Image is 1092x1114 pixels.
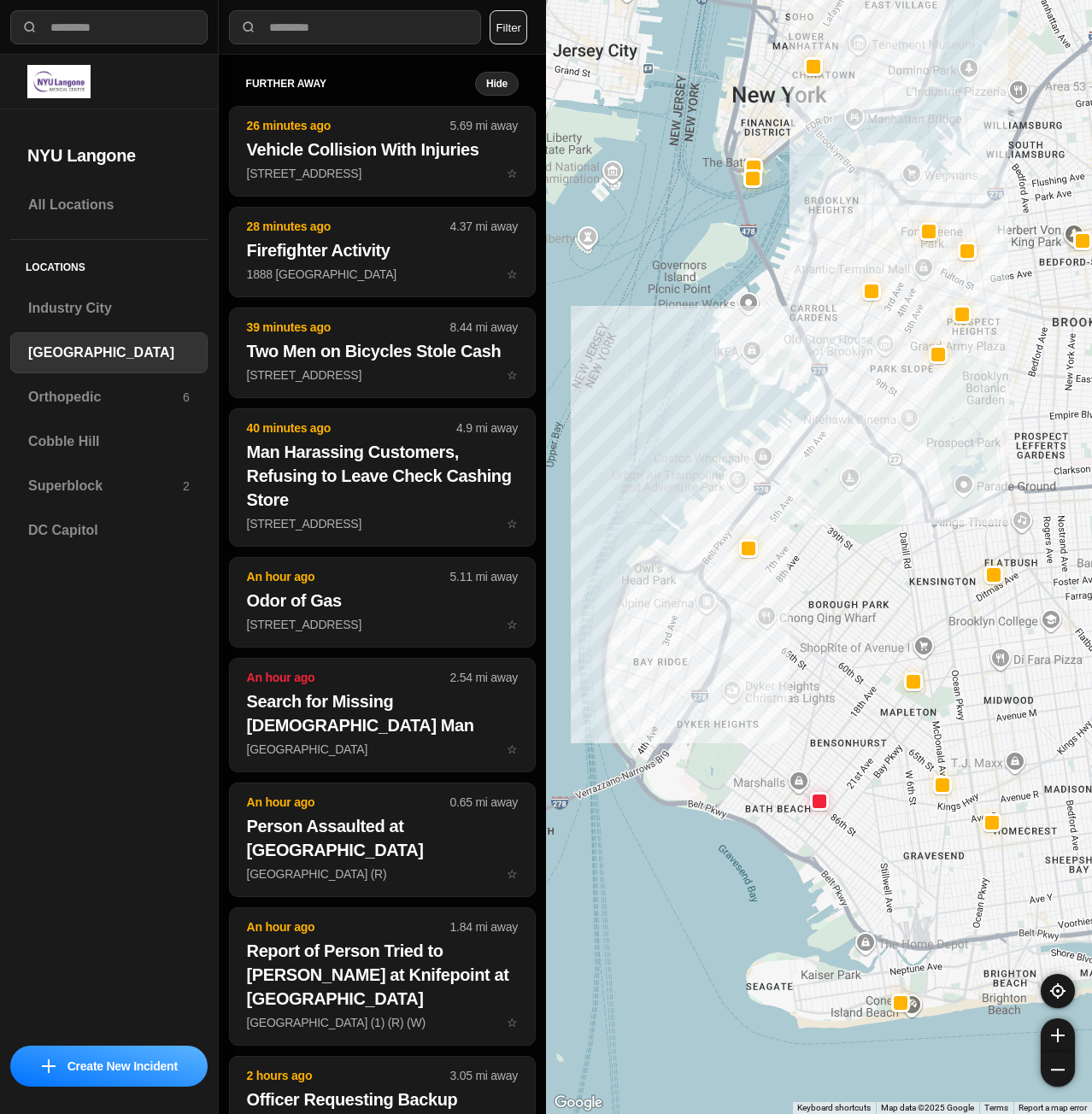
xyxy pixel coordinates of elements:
p: 4.37 mi away [450,218,518,235]
p: 4.9 mi away [456,419,518,437]
img: search [21,19,38,36]
button: An hour ago0.65 mi awayPerson Assaulted at [GEOGRAPHIC_DATA][GEOGRAPHIC_DATA] (R)star [229,783,536,897]
h5: Locations [10,240,208,288]
p: An hour ago [247,918,450,935]
img: Google [550,1092,607,1114]
button: An hour ago5.11 mi awayOdor of Gas[STREET_ADDRESS]star [229,557,536,648]
p: An hour ago [247,669,450,686]
a: 26 minutes ago5.69 mi awayVehicle Collision With Injuries[STREET_ADDRESS]star [229,166,536,180]
p: [GEOGRAPHIC_DATA] (1) (R) (W) [247,1014,518,1031]
span: star [507,517,518,531]
h2: Man Harassing Customers, Refusing to Leave Check Cashing Store [247,440,518,512]
h2: Search for Missing [DEMOGRAPHIC_DATA] Man [247,689,518,737]
a: An hour ago1.84 mi awayReport of Person Tried to [PERSON_NAME] at Knifepoint at [GEOGRAPHIC_DATA]... [229,1015,536,1029]
button: zoom-in [1041,1018,1075,1052]
p: 2.54 mi away [450,669,518,686]
p: [STREET_ADDRESS] [247,515,518,532]
span: star [507,167,518,180]
p: 2 [183,478,190,495]
p: 28 minutes ago [247,218,450,235]
a: Terms (opens in new tab) [984,1103,1008,1112]
p: [GEOGRAPHIC_DATA] (R) [247,865,518,882]
p: 40 minutes ago [247,419,456,437]
img: icon [42,1059,56,1073]
a: Industry City [10,288,208,329]
p: 1.84 mi away [450,918,518,935]
p: An hour ago [247,794,450,811]
a: All Locations [10,185,208,226]
span: Map data ©2025 Google [881,1103,974,1112]
img: search [240,19,257,36]
a: Cobble Hill [10,421,208,462]
p: 3.05 mi away [450,1067,518,1084]
p: An hour ago [247,568,450,585]
p: 0.65 mi away [450,794,518,811]
a: An hour ago0.65 mi awayPerson Assaulted at [GEOGRAPHIC_DATA][GEOGRAPHIC_DATA] (R)star [229,866,536,881]
button: 28 minutes ago4.37 mi awayFirefighter Activity1888 [GEOGRAPHIC_DATA]star [229,207,536,297]
p: 26 minutes ago [247,117,450,134]
button: 40 minutes ago4.9 mi awayMan Harassing Customers, Refusing to Leave Check Cashing Store[STREET_AD... [229,408,536,547]
h2: NYU Langone [27,144,191,167]
p: 2 hours ago [247,1067,450,1084]
p: 8.44 mi away [450,319,518,336]
a: 39 minutes ago8.44 mi awayTwo Men on Bicycles Stole Cash[STREET_ADDRESS]star [229,367,536,382]
span: star [507,267,518,281]
h3: Orthopedic [28,387,183,407]
h2: Two Men on Bicycles Stole Cash [247,339,518,363]
img: recenter [1050,983,1066,999]
p: 39 minutes ago [247,319,450,336]
h3: DC Capitol [28,520,190,541]
h3: All Locations [28,195,190,215]
h3: Superblock [28,476,183,496]
a: An hour ago5.11 mi awayOdor of Gas[STREET_ADDRESS]star [229,617,536,631]
h2: Person Assaulted at [GEOGRAPHIC_DATA] [247,814,518,862]
p: 1888 [GEOGRAPHIC_DATA] [247,266,518,283]
a: Report a map error [1019,1103,1087,1112]
a: [GEOGRAPHIC_DATA] [10,332,208,373]
span: star [507,368,518,382]
h3: [GEOGRAPHIC_DATA] [28,343,190,363]
button: Filter [490,10,527,44]
h5: further away [246,77,475,91]
small: Hide [486,77,508,91]
button: zoom-out [1041,1052,1075,1087]
p: 6 [183,389,190,406]
p: [GEOGRAPHIC_DATA] [247,741,518,758]
p: [STREET_ADDRESS] [247,165,518,182]
span: star [507,618,518,631]
span: star [507,742,518,756]
button: Keyboard shortcuts [797,1102,871,1114]
h3: Cobble Hill [28,431,190,452]
p: 5.69 mi away [450,117,518,134]
img: logo [27,65,91,98]
button: iconCreate New Incident [10,1046,208,1087]
a: Open this area in Google Maps (opens a new window) [550,1092,607,1114]
p: [STREET_ADDRESS] [247,366,518,384]
img: zoom-in [1051,1029,1065,1042]
h2: Odor of Gas [247,589,518,613]
h2: Officer Requesting Backup [247,1088,518,1111]
button: An hour ago2.54 mi awaySearch for Missing [DEMOGRAPHIC_DATA] Man[GEOGRAPHIC_DATA]star [229,658,536,772]
h2: Vehicle Collision With Injuries [247,138,518,161]
h2: Report of Person Tried to [PERSON_NAME] at Knifepoint at [GEOGRAPHIC_DATA] [247,939,518,1011]
a: An hour ago2.54 mi awaySearch for Missing [DEMOGRAPHIC_DATA] Man[GEOGRAPHIC_DATA]star [229,742,536,756]
a: Orthopedic6 [10,377,208,418]
a: 40 minutes ago4.9 mi awayMan Harassing Customers, Refusing to Leave Check Cashing Store[STREET_AD... [229,516,536,531]
p: 5.11 mi away [450,568,518,585]
a: DC Capitol [10,510,208,551]
a: 28 minutes ago4.37 mi awayFirefighter Activity1888 [GEOGRAPHIC_DATA]star [229,267,536,281]
span: star [507,867,518,881]
button: 26 minutes ago5.69 mi awayVehicle Collision With Injuries[STREET_ADDRESS]star [229,106,536,196]
p: [STREET_ADDRESS] [247,616,518,633]
span: star [507,1016,518,1029]
button: An hour ago1.84 mi awayReport of Person Tried to [PERSON_NAME] at Knifepoint at [GEOGRAPHIC_DATA]... [229,907,536,1046]
a: Superblock2 [10,466,208,507]
p: Create New Incident [68,1058,178,1075]
img: zoom-out [1051,1063,1065,1076]
button: recenter [1041,974,1075,1008]
h2: Firefighter Activity [247,238,518,262]
button: Hide [475,72,519,96]
button: 39 minutes ago8.44 mi awayTwo Men on Bicycles Stole Cash[STREET_ADDRESS]star [229,308,536,398]
h3: Industry City [28,298,190,319]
